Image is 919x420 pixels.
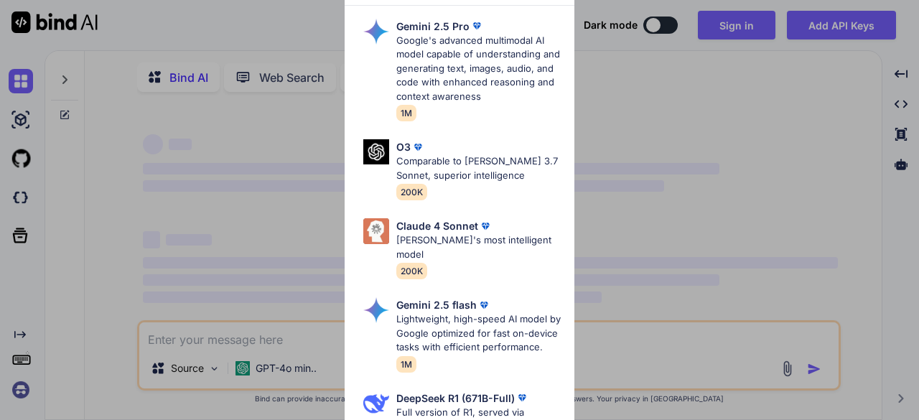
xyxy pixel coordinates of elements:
img: Pick Models [363,297,389,323]
p: O3 [396,139,411,154]
p: Gemini 2.5 Pro [396,19,470,34]
img: Pick Models [363,218,389,244]
p: Lightweight, high-speed AI model by Google optimized for fast on-device tasks with efficient perf... [396,312,563,355]
p: Comparable to [PERSON_NAME] 3.7 Sonnet, superior intelligence [396,154,563,182]
p: Claude 4 Sonnet [396,218,478,233]
img: premium [515,391,529,405]
span: 200K [396,184,427,200]
img: premium [478,219,493,233]
span: 1M [396,356,416,373]
img: Pick Models [363,391,389,416]
p: DeepSeek R1 (671B-Full) [396,391,515,406]
img: premium [411,140,425,154]
img: premium [477,298,491,312]
p: [PERSON_NAME]'s most intelligent model [396,233,563,261]
p: Google's advanced multimodal AI model capable of understanding and generating text, images, audio... [396,34,563,104]
span: 200K [396,263,427,279]
p: Gemini 2.5 flash [396,297,477,312]
img: Pick Models [363,139,389,164]
img: Pick Models [363,19,389,45]
span: 1M [396,105,416,121]
img: premium [470,19,484,33]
